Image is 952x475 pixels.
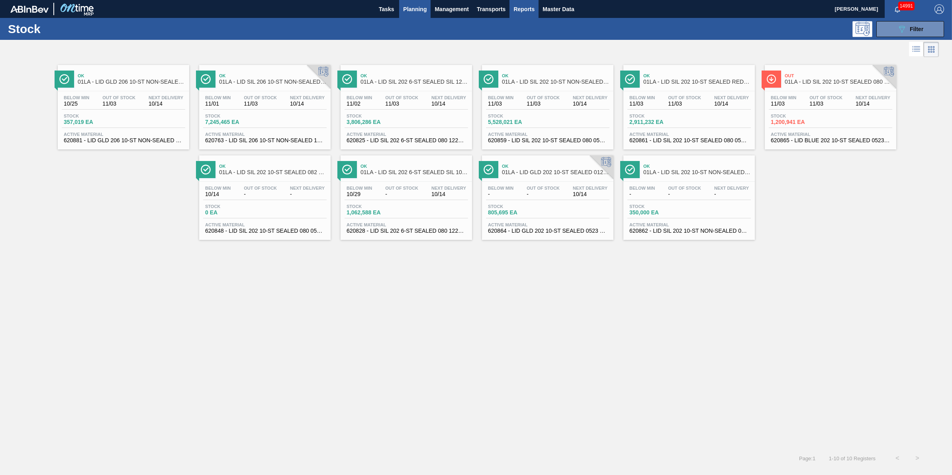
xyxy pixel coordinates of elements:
[219,79,327,85] span: 01LA - LID SIL 206 10-ST NON-SEALED 1218 GRN 20
[347,119,402,125] span: 3,806,286 EA
[347,95,372,100] span: Below Min
[347,186,372,190] span: Below Min
[907,448,927,468] button: >
[934,4,944,14] img: Logout
[342,165,352,175] img: Ícone
[910,26,923,32] span: Filter
[64,119,119,125] span: 357,019 EA
[385,191,418,197] span: -
[476,149,617,240] a: ÍconeOk01LA - LID GLD 202 10-ST SEALED 0121 GLD BALL 0Below Min-Out Of Stock-Next Delivery10/14St...
[543,4,574,14] span: Master Data
[484,74,494,84] img: Ícone
[643,169,751,175] span: 01LA - LID SIL 202 10-ST NON-SEALED RE
[668,191,701,197] span: -
[78,73,185,78] span: Ok
[668,186,701,190] span: Out Of Stock
[477,4,505,14] span: Transports
[573,191,607,197] span: 10/14
[205,186,231,190] span: Below Min
[52,59,193,149] a: ÍconeOk01LA - LID GLD 206 10-ST NON-SEALED 0121 GLD BABelow Min10/25Out Of Stock11/03Next Deliver...
[714,95,749,100] span: Next Delivery
[629,137,749,143] span: 620861 - LID SIL 202 10-ST SEALED 080 0523 RED DI
[347,132,466,137] span: Active Material
[502,164,609,169] span: Ok
[629,191,655,197] span: -
[290,191,325,197] span: -
[149,95,183,100] span: Next Delivery
[488,114,544,118] span: Stock
[759,59,900,149] a: ÍconeOut01LA - LID SIL 202 10-ST SEALED 080 0618 ULT 06Below Min11/03Out Of Stock11/03Next Delive...
[771,132,890,137] span: Active Material
[629,114,685,118] span: Stock
[219,73,327,78] span: Ok
[435,4,469,14] span: Management
[201,165,211,175] img: Ícone
[347,191,372,197] span: 10/29
[205,228,325,234] span: 620848 - LID SIL 202 10-ST SEALED 080 0523 MNG 06
[625,74,635,84] img: Ícone
[347,228,466,234] span: 620828 - LID SIL 202 6-ST SEALED 080 1222 SIL BPA
[347,222,466,227] span: Active Material
[856,101,890,107] span: 10/14
[431,95,466,100] span: Next Delivery
[193,59,335,149] a: ÍconeOk01LA - LID SIL 206 10-ST NON-SEALED 1218 GRN 20Below Min11/01Out Of Stock11/03Next Deliver...
[887,448,907,468] button: <
[668,101,701,107] span: 11/03
[771,119,827,125] span: 1,200,941 EA
[629,101,655,107] span: 11/03
[527,186,560,190] span: Out Of Stock
[385,95,418,100] span: Out Of Stock
[244,101,277,107] span: 11/03
[714,101,749,107] span: 10/14
[643,79,751,85] span: 01LA - LID SIL 202 10-ST SEALED RED DI
[573,101,607,107] span: 10/14
[502,79,609,85] span: 01LA - LID SIL 202 10-ST NON-SEALED 088 0824 SI
[149,101,183,107] span: 10/14
[898,2,915,10] span: 14991
[431,101,466,107] span: 10/14
[335,59,476,149] a: ÍconeOk01LA - LID SIL 202 6-ST SEALED SIL 1222Below Min11/02Out Of Stock11/03Next Delivery10/14St...
[629,222,749,227] span: Active Material
[625,165,635,175] img: Ícone
[290,186,325,190] span: Next Delivery
[513,4,535,14] span: Reports
[64,132,183,137] span: Active Material
[488,228,607,234] span: 620864 - LID GLD 202 10-ST SEALED 0523 GLD MCC 06
[244,95,277,100] span: Out Of Stock
[64,114,119,118] span: Stock
[360,73,468,78] span: Ok
[59,74,69,84] img: Ícone
[502,169,609,175] span: 01LA - LID GLD 202 10-ST SEALED 0121 GLD BALL 0
[201,74,211,84] img: Ícone
[766,74,776,84] img: Ícone
[502,73,609,78] span: Ok
[64,101,89,107] span: 10/25
[876,21,944,37] button: Filter
[476,59,617,149] a: ÍconeOk01LA - LID SIL 202 10-ST NON-SEALED 088 0824 SIBelow Min11/03Out Of Stock11/03Next Deliver...
[573,186,607,190] span: Next Delivery
[488,191,513,197] span: -
[771,114,827,118] span: Stock
[205,191,231,197] span: 10/14
[205,210,261,216] span: 0 EA
[617,149,759,240] a: ÍconeOk01LA - LID SIL 202 10-ST NON-SEALED REBelow Min-Out Of Stock-Next Delivery-Stock350,000 EA...
[629,95,655,100] span: Below Min
[527,95,560,100] span: Out Of Stock
[909,42,924,57] div: List Vision
[643,164,751,169] span: Ok
[347,114,402,118] span: Stock
[78,79,185,85] span: 01LA - LID GLD 206 10-ST NON-SEALED 0121 GLD BA
[205,114,261,118] span: Stock
[8,24,131,33] h1: Stock
[385,101,418,107] span: 11/03
[668,95,701,100] span: Out Of Stock
[827,455,876,461] span: 1 - 10 of 10 Registers
[347,210,402,216] span: 1,062,588 EA
[488,132,607,137] span: Active Material
[527,101,560,107] span: 11/03
[629,210,685,216] span: 350,000 EA
[290,101,325,107] span: 10/14
[347,137,466,143] span: 620825 - LID SIL 202 6-ST SEALED 080 1222 SIL BPA
[809,95,842,100] span: Out Of Stock
[809,101,842,107] span: 11/03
